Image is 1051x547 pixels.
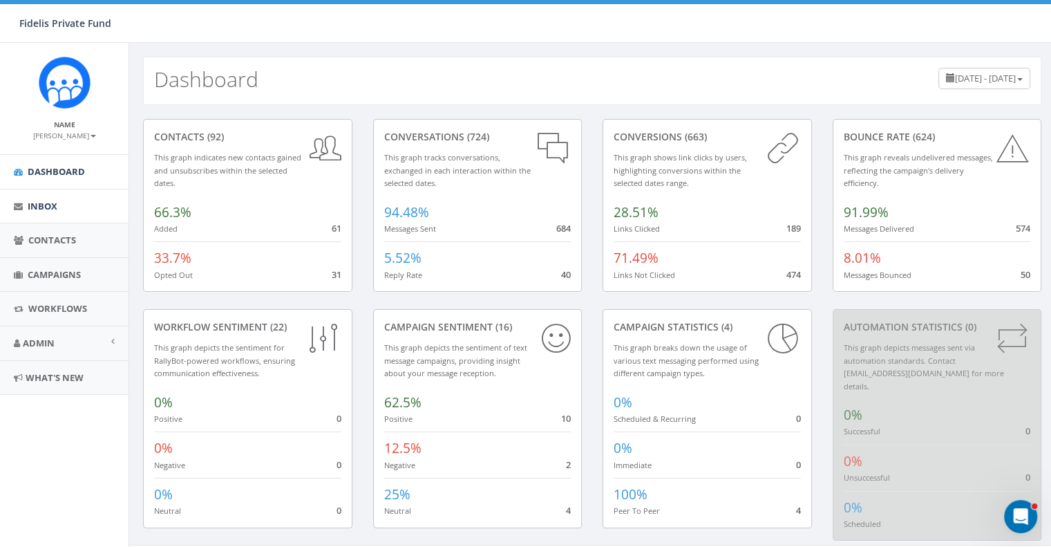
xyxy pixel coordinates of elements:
span: 28.51% [614,203,659,221]
img: Rally_Corp_Icon.png [39,57,91,109]
span: Workflows [28,302,87,315]
span: 474 [786,268,801,281]
span: 0 [337,504,341,517]
span: (16) [493,320,512,333]
span: 0 [1025,425,1030,437]
div: contacts [154,130,341,144]
small: Immediate [614,460,652,470]
small: Messages Bounced [844,270,911,280]
span: 0 [1025,471,1030,483]
span: 62.5% [384,393,422,411]
div: Workflow Sentiment [154,320,341,334]
span: (624) [910,130,935,143]
span: 0% [844,499,862,517]
span: 50 [1021,268,1030,281]
span: 25% [384,485,410,503]
span: 0% [844,406,862,424]
span: Campaigns [28,268,81,281]
small: Links Not Clicked [614,270,675,280]
span: 61 [332,222,341,234]
small: Messages Sent [384,223,436,234]
small: Positive [384,414,413,424]
span: (22) [267,320,287,333]
span: 100% [614,485,647,503]
span: (4) [719,320,732,333]
span: 189 [786,222,801,234]
small: Positive [154,414,182,424]
small: This graph depicts the sentiment for RallyBot-powered workflows, ensuring communication effective... [154,342,295,378]
span: 0% [154,439,173,457]
span: 0 [337,412,341,425]
span: 0% [154,485,173,503]
span: 2 [566,458,571,471]
span: Dashboard [28,165,85,178]
small: This graph shows link clicks by users, highlighting conversions within the selected dates range. [614,152,747,188]
span: 31 [332,268,341,281]
small: Name [54,120,75,129]
span: 12.5% [384,439,422,457]
div: conversions [614,130,801,144]
small: Links Clicked [614,223,660,234]
small: This graph depicts the sentiment of text message campaigns, providing insight about your message ... [384,342,527,378]
span: What's New [26,371,84,384]
small: Peer To Peer [614,506,660,516]
span: (663) [682,130,707,143]
small: Successful [844,426,880,436]
div: Campaign Sentiment [384,320,571,334]
small: Reply Rate [384,270,422,280]
h2: Dashboard [154,68,258,91]
span: [DATE] - [DATE] [955,72,1016,84]
small: Added [154,223,178,234]
small: This graph indicates new contacts gained and unsubscribes within the selected dates. [154,152,301,188]
small: Neutral [384,506,411,516]
span: Inbox [28,200,57,212]
div: Bounce Rate [844,130,1031,144]
a: [PERSON_NAME] [33,129,96,141]
small: Messages Delivered [844,223,914,234]
span: (0) [963,320,976,333]
iframe: Intercom live chat [1004,500,1037,533]
div: Campaign Statistics [614,320,801,334]
span: Fidelis Private Fund [19,17,111,30]
small: Scheduled [844,519,881,529]
small: This graph reveals undelivered messages, reflecting the campaign's delivery efficiency. [844,152,993,188]
small: Opted Out [154,270,193,280]
span: 66.3% [154,203,191,221]
span: 0 [796,412,801,425]
small: This graph tracks conversations, exchanged in each interaction within the selected dates. [384,152,531,188]
small: Negative [154,460,185,470]
span: 0% [614,439,632,457]
div: conversations [384,130,571,144]
span: 91.99% [844,203,889,221]
small: Scheduled & Recurring [614,414,696,424]
small: This graph breaks down the usage of various text messaging performed using different campaign types. [614,342,759,378]
span: 684 [556,222,571,234]
small: Negative [384,460,415,470]
span: 33.7% [154,249,191,267]
span: Contacts [28,234,76,246]
span: 10 [561,412,571,425]
span: 0% [154,393,173,411]
span: 574 [1016,222,1030,234]
span: (724) [464,130,489,143]
span: 4 [796,504,801,517]
span: 0 [796,458,801,471]
span: (92) [205,130,224,143]
span: 71.49% [614,249,659,267]
small: Unsuccessful [844,472,890,483]
small: Neutral [154,506,181,516]
small: This graph depicts messages sent via automation standards. Contact [EMAIL_ADDRESS][DOMAIN_NAME] f... [844,342,1004,391]
span: 8.01% [844,249,881,267]
span: 0 [337,458,341,471]
span: 0% [844,452,862,470]
span: 4 [566,504,571,517]
span: 40 [561,268,571,281]
small: [PERSON_NAME] [33,131,96,140]
span: 94.48% [384,203,429,221]
span: 0% [614,393,632,411]
div: Automation Statistics [844,320,1031,334]
span: Admin [23,337,55,349]
span: 5.52% [384,249,422,267]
